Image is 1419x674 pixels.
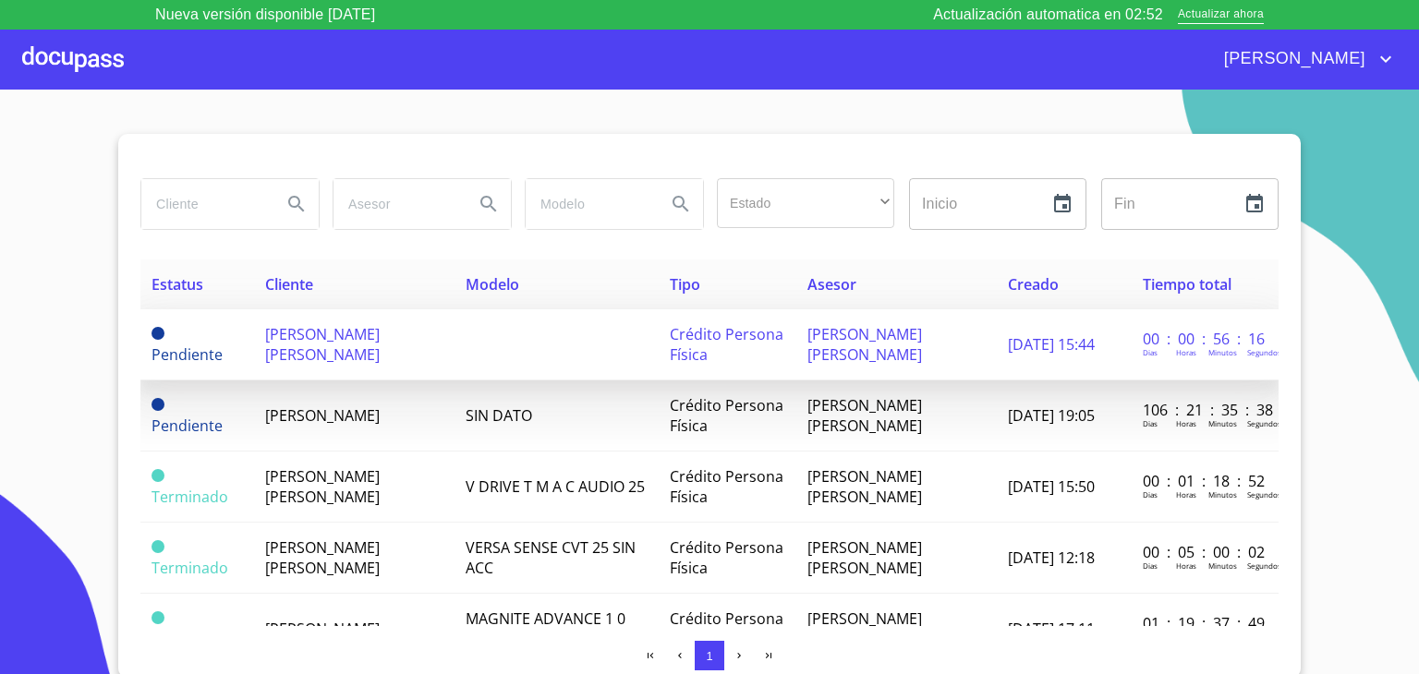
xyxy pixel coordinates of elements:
[807,608,922,649] span: [PERSON_NAME] [PERSON_NAME]
[155,4,375,26] p: Nueva versión disponible [DATE]
[152,469,164,482] span: Terminado
[1178,6,1264,25] span: Actualizar ahora
[466,476,645,497] span: V DRIVE T M A C AUDIO 25
[1008,334,1095,355] span: [DATE] 15:44
[659,182,703,226] button: Search
[467,182,511,226] button: Search
[1208,418,1237,428] p: Minutos
[670,274,700,295] span: Tipo
[670,608,783,649] span: Crédito Persona Física
[334,179,459,229] input: search
[807,274,856,295] span: Asesor
[1008,476,1095,497] span: [DATE] 15:50
[466,405,532,426] span: SIN DATO
[1208,560,1237,571] p: Minutos
[265,466,380,507] span: [PERSON_NAME] [PERSON_NAME]
[717,178,894,228] div: ​
[670,395,783,436] span: Crédito Persona Física
[274,182,319,226] button: Search
[1176,489,1196,499] p: Horas
[706,649,712,663] span: 1
[265,405,380,426] span: [PERSON_NAME]
[807,466,922,507] span: [PERSON_NAME] [PERSON_NAME]
[1143,560,1158,571] p: Dias
[152,274,203,295] span: Estatus
[1176,560,1196,571] p: Horas
[1008,274,1059,295] span: Creado
[1208,489,1237,499] p: Minutos
[1210,44,1375,74] span: [PERSON_NAME]
[807,395,922,436] span: [PERSON_NAME] [PERSON_NAME]
[466,274,519,295] span: Modelo
[1143,418,1158,428] p: Dias
[152,540,164,553] span: Terminado
[1143,329,1267,349] p: 00 : 00 : 56 : 16
[265,619,380,639] span: [PERSON_NAME]
[1247,560,1281,571] p: Segundos
[1143,613,1267,633] p: 01 : 19 : 37 : 49
[265,537,380,578] span: [PERSON_NAME] [PERSON_NAME]
[152,398,164,411] span: Pendiente
[1247,418,1281,428] p: Segundos
[1208,347,1237,357] p: Minutos
[1176,347,1196,357] p: Horas
[1008,405,1095,426] span: [DATE] 19:05
[695,641,724,670] button: 1
[152,611,164,624] span: Terminado
[1143,542,1267,562] p: 00 : 05 : 00 : 02
[1210,44,1397,74] button: account of current user
[670,324,783,365] span: Crédito Persona Física
[1143,471,1267,491] p: 00 : 01 : 18 : 52
[1143,400,1267,420] p: 106 : 21 : 35 : 38
[1008,619,1095,639] span: [DATE] 17:11
[152,558,228,578] span: Terminado
[152,415,223,436] span: Pendiente
[466,608,625,649] span: MAGNITE ADVANCE 1 0 LTS CVT 25
[141,179,267,229] input: search
[265,324,380,365] span: [PERSON_NAME] [PERSON_NAME]
[1143,489,1158,499] p: Dias
[933,4,1163,26] p: Actualización automatica en 02:52
[670,466,783,507] span: Crédito Persona Física
[670,537,783,578] span: Crédito Persona Física
[152,487,228,507] span: Terminado
[265,274,313,295] span: Cliente
[152,344,223,365] span: Pendiente
[152,327,164,340] span: Pendiente
[807,324,922,365] span: [PERSON_NAME] [PERSON_NAME]
[1176,418,1196,428] p: Horas
[1008,548,1095,568] span: [DATE] 12:18
[1247,489,1281,499] p: Segundos
[1247,347,1281,357] p: Segundos
[1143,347,1158,357] p: Dias
[466,537,636,578] span: VERSA SENSE CVT 25 SIN ACC
[807,537,922,578] span: [PERSON_NAME] [PERSON_NAME]
[526,179,651,229] input: search
[1143,274,1231,295] span: Tiempo total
